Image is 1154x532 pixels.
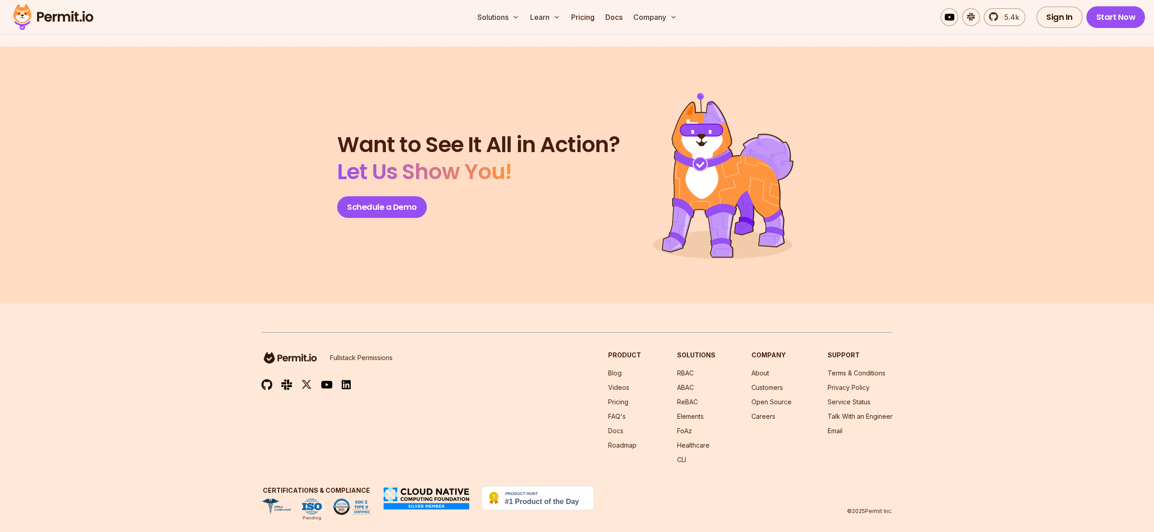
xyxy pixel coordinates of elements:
img: ISO [302,499,322,515]
a: FAQ's [608,412,626,420]
img: Permit logo [9,2,97,32]
a: Roadmap [608,441,637,449]
a: Talk With an Engineer [828,412,893,420]
a: FoAz [677,427,692,435]
a: Start Now [1086,6,1145,28]
img: SOC [333,499,371,515]
a: Sign In [1036,6,1083,28]
h3: Certifications & Compliance [261,486,371,495]
h2: Want to See It All in Action? [337,131,620,185]
img: github [261,379,272,390]
img: logo [261,351,319,365]
a: Service Status [828,398,870,406]
a: Pricing [568,8,598,26]
a: 5.4k [984,8,1026,26]
button: Learn [527,8,564,26]
span: Let Us Show You! [337,157,512,187]
button: Solutions [474,8,523,26]
a: Privacy Policy [828,384,870,391]
img: HIPAA [261,499,291,515]
div: Pending [302,514,321,522]
img: youtube [321,379,333,390]
a: ReBAC [677,398,698,406]
a: Email [828,427,843,435]
a: Customers [751,384,783,391]
button: Company [630,8,681,26]
h3: Solutions [677,351,715,360]
a: Docs [608,427,623,435]
a: Elements [677,412,704,420]
a: Terms & Conditions [828,369,885,377]
p: Fullstack Permissions [330,353,393,362]
a: Open Source [751,398,792,406]
h3: Company [751,351,792,360]
a: RBAC [677,369,694,377]
img: Permit.io - Never build permissions again | Product Hunt [481,486,594,510]
a: Careers [751,412,775,420]
h3: Product [608,351,641,360]
a: Schedule a Demo [337,196,427,218]
a: About [751,369,769,377]
img: slack [281,379,292,391]
span: 5.4k [999,12,1019,23]
a: Healthcare [677,441,710,449]
a: ABAC [677,384,694,391]
img: linkedin [342,379,351,390]
a: Pricing [608,398,628,406]
a: Videos [608,384,629,391]
a: Docs [602,8,626,26]
img: twitter [301,379,312,390]
a: Blog [608,369,622,377]
h3: Support [828,351,893,360]
a: CLI [677,456,686,463]
p: © 2025 Permit Inc. [847,508,893,515]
